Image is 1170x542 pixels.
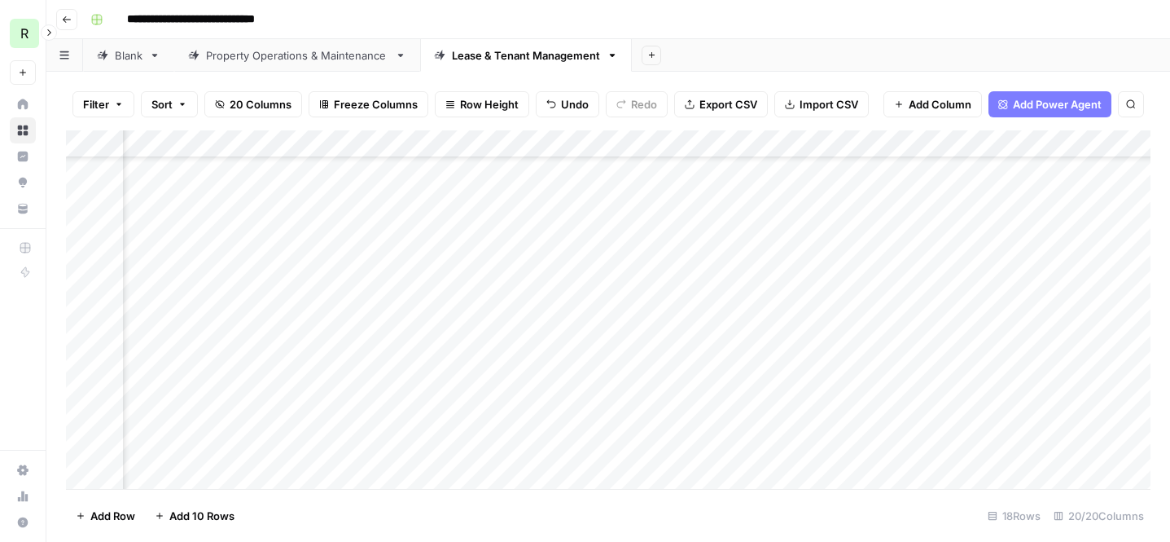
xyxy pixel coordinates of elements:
button: Workspace: Re-Leased [10,13,36,54]
a: Browse [10,117,36,143]
button: Add Power Agent [988,91,1111,117]
button: Filter [72,91,134,117]
button: Row Height [435,91,529,117]
span: 20 Columns [230,96,291,112]
a: Your Data [10,196,36,222]
span: Export CSV [699,96,757,112]
a: Lease & Tenant Management [420,39,632,72]
a: Blank [83,39,174,72]
a: Home [10,91,36,117]
span: Row Height [460,96,519,112]
button: Help + Support [10,509,36,535]
a: Insights [10,143,36,170]
div: 18 Rows [981,503,1047,529]
a: Property Operations & Maintenance [174,39,420,72]
span: Import CSV [800,96,858,112]
div: Lease & Tenant Management [452,47,600,64]
a: Usage [10,483,36,509]
button: Redo [606,91,668,117]
button: Sort [141,91,198,117]
button: Add 10 Rows [145,503,244,529]
a: Settings [10,457,36,483]
button: Add Column [883,91,982,117]
span: Add Column [909,96,971,112]
a: Opportunities [10,170,36,196]
button: Undo [536,91,599,117]
div: Blank [115,47,142,64]
span: Add 10 Rows [169,508,234,524]
span: R [20,24,28,43]
span: Undo [561,96,589,112]
span: Add Row [90,508,135,524]
button: Export CSV [674,91,768,117]
div: 20/20 Columns [1047,503,1150,529]
span: Freeze Columns [334,96,418,112]
button: Add Row [66,503,145,529]
span: Filter [83,96,109,112]
button: Freeze Columns [309,91,428,117]
span: Add Power Agent [1013,96,1102,112]
button: 20 Columns [204,91,302,117]
span: Sort [151,96,173,112]
span: Redo [631,96,657,112]
button: Import CSV [774,91,869,117]
div: Property Operations & Maintenance [206,47,388,64]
